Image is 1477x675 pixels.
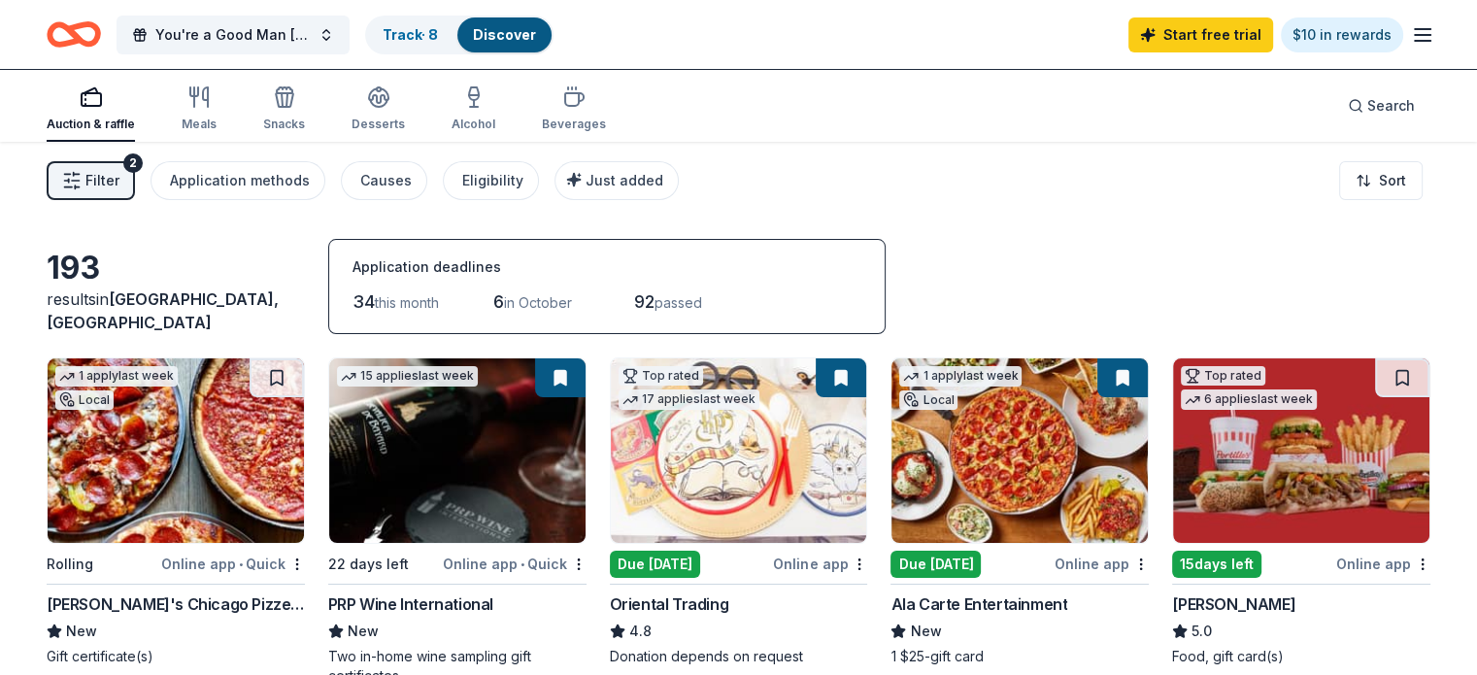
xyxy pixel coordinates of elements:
span: [GEOGRAPHIC_DATA], [GEOGRAPHIC_DATA] [47,289,279,332]
div: Food, gift card(s) [1172,647,1430,666]
div: Application deadlines [352,255,861,279]
a: Image for Oriental TradingTop rated17 applieslast weekDue [DATE]Online appOriental Trading4.8Dona... [610,357,868,666]
span: 4.8 [629,620,652,643]
div: 1 apply last week [899,366,1022,387]
div: Snacks [263,117,305,132]
div: Local [899,390,957,410]
span: 6 [493,291,504,312]
div: Rolling [47,553,93,576]
span: New [66,620,97,643]
div: Top rated [1181,366,1265,386]
a: $10 in rewards [1281,17,1403,52]
div: 15 days left [1172,551,1261,578]
a: Image for Ala Carte Entertainment1 applylast weekLocalDue [DATE]Online appAla Carte Entertainment... [890,357,1149,666]
div: results [47,287,305,334]
img: Image for Ala Carte Entertainment [891,358,1148,543]
div: Auction & raffle [47,117,135,132]
img: Image for PRP Wine International [329,358,586,543]
button: Search [1332,86,1430,125]
span: • [239,557,243,572]
a: Image for Portillo'sTop rated6 applieslast week15days leftOnline app[PERSON_NAME]5.0Food, gift ca... [1172,357,1430,666]
div: Desserts [352,117,405,132]
div: Eligibility [462,169,523,192]
button: Desserts [352,78,405,142]
span: • [520,557,524,572]
a: Start free trial [1128,17,1273,52]
button: Auction & raffle [47,78,135,142]
a: Track· 8 [383,26,438,43]
span: in October [504,294,572,311]
button: Application methods [151,161,325,200]
div: Online app Quick [443,552,587,576]
span: Filter [85,169,119,192]
a: Discover [473,26,536,43]
div: Online app [1336,552,1430,576]
span: in [47,289,279,332]
div: Causes [360,169,412,192]
div: [PERSON_NAME]'s Chicago Pizzeria & Pub [47,592,305,616]
span: 34 [352,291,375,312]
span: Search [1367,94,1415,118]
div: 1 apply last week [55,366,178,387]
div: 193 [47,249,305,287]
span: You're a Good Man [PERSON_NAME]-Silent Auction [155,23,311,47]
button: Snacks [263,78,305,142]
img: Image for Georgio's Chicago Pizzeria & Pub [48,358,304,543]
div: Ala Carte Entertainment [890,592,1067,616]
div: 15 applies last week [337,366,478,387]
span: passed [655,294,702,311]
span: 92 [634,291,655,312]
button: Alcohol [452,78,495,142]
div: Due [DATE] [890,551,981,578]
div: 1 $25-gift card [890,647,1149,666]
div: Gift certificate(s) [47,647,305,666]
div: 17 applies last week [619,389,759,410]
div: Local [55,390,114,410]
button: Beverages [542,78,606,142]
button: Meals [182,78,217,142]
img: Image for Oriental Trading [611,358,867,543]
div: Oriental Trading [610,592,729,616]
div: Application methods [170,169,310,192]
a: Image for Georgio's Chicago Pizzeria & Pub1 applylast weekLocalRollingOnline app•Quick[PERSON_NAM... [47,357,305,666]
div: 6 applies last week [1181,389,1317,410]
button: Causes [341,161,427,200]
span: New [348,620,379,643]
button: Sort [1339,161,1423,200]
div: 2 [123,153,143,173]
div: Beverages [542,117,606,132]
div: Due [DATE] [610,551,700,578]
span: New [910,620,941,643]
span: 5.0 [1192,620,1212,643]
div: Meals [182,117,217,132]
button: Just added [554,161,679,200]
span: Just added [586,172,663,188]
div: PRP Wine International [328,592,493,616]
button: Track· 8Discover [365,16,554,54]
div: Top rated [619,366,703,386]
div: Online app Quick [161,552,305,576]
div: Donation depends on request [610,647,868,666]
div: 22 days left [328,553,409,576]
button: Eligibility [443,161,539,200]
div: Online app [1055,552,1149,576]
button: You're a Good Man [PERSON_NAME]-Silent Auction [117,16,350,54]
div: Alcohol [452,117,495,132]
div: [PERSON_NAME] [1172,592,1295,616]
img: Image for Portillo's [1173,358,1429,543]
a: Home [47,12,101,57]
span: Sort [1379,169,1406,192]
span: this month [375,294,439,311]
button: Filter2 [47,161,135,200]
div: Online app [773,552,867,576]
